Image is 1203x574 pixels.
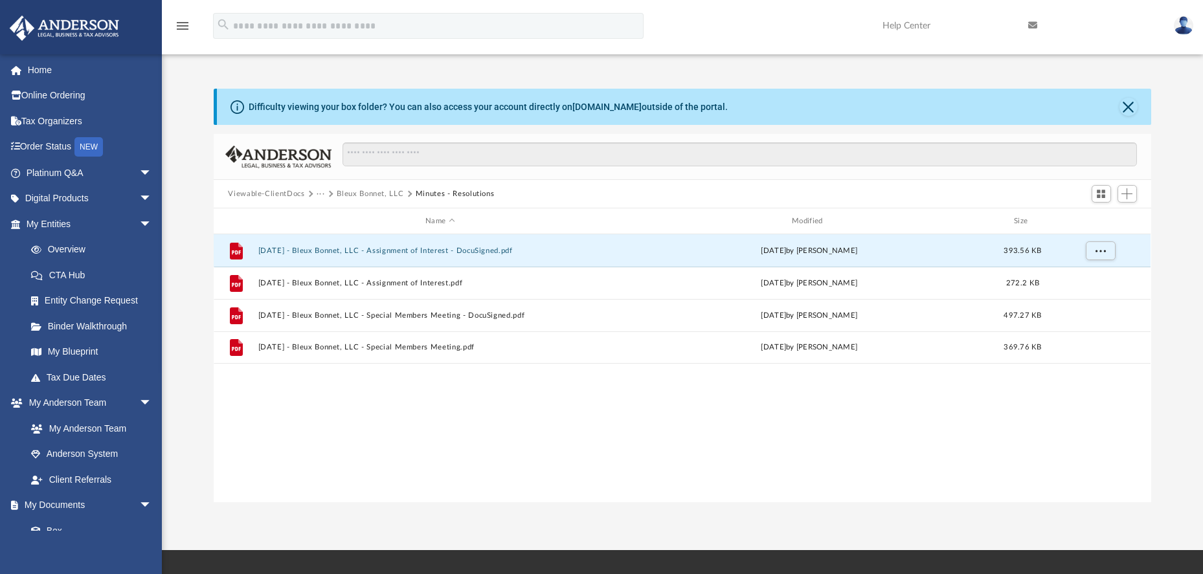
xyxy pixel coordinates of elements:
div: [DATE] by [PERSON_NAME] [627,310,991,322]
img: User Pic [1174,16,1193,35]
div: [DATE] by [PERSON_NAME] [627,342,991,353]
a: Digital Productsarrow_drop_down [9,186,172,212]
div: Size [997,215,1049,227]
span: arrow_drop_down [139,492,165,519]
a: Entity Change Request [18,288,172,314]
a: Tax Due Dates [18,364,172,390]
a: Box [18,518,159,544]
button: [DATE] - Bleux Bonnet, LLC - Assignment of Interest - DocuSigned.pdf [258,247,622,255]
a: Binder Walkthrough [18,313,172,339]
a: My Anderson Team [18,415,159,441]
div: [DATE] by [PERSON_NAME] [627,278,991,289]
a: Platinum Q&Aarrow_drop_down [9,160,172,186]
span: 393.56 KB [1004,247,1042,254]
span: arrow_drop_down [139,390,165,417]
span: 272.2 KB [1006,280,1039,287]
a: Overview [18,237,172,263]
a: [DOMAIN_NAME] [572,102,642,112]
div: Modified [627,215,991,227]
button: Viewable-ClientDocs [228,188,304,200]
i: menu [175,18,190,34]
button: More options [1086,241,1116,261]
i: search [216,17,230,32]
a: My Blueprint [18,339,165,365]
button: [DATE] - Bleux Bonnet, LLC - Special Members Meeting - DocuSigned.pdf [258,311,622,320]
button: Switch to Grid View [1092,185,1111,203]
div: NEW [74,137,103,157]
div: Difficulty viewing your box folder? You can also access your account directly on outside of the p... [249,100,728,114]
input: Search files and folders [343,142,1137,167]
span: 369.76 KB [1004,344,1042,351]
a: My Documentsarrow_drop_down [9,492,165,518]
a: Online Ordering [9,83,172,109]
button: [DATE] - Bleux Bonnet, LLC - Assignment of Interest.pdf [258,279,622,287]
a: Tax Organizers [9,108,172,134]
span: 497.27 KB [1004,312,1042,319]
button: Add [1118,185,1137,203]
div: [DATE] by [PERSON_NAME] [627,245,991,257]
a: Order StatusNEW [9,134,172,160]
a: My Anderson Teamarrow_drop_down [9,390,165,416]
img: Anderson Advisors Platinum Portal [6,16,123,41]
div: id [1055,215,1145,227]
a: Anderson System [18,441,165,467]
a: Client Referrals [18,467,165,492]
div: grid [214,234,1151,502]
a: Home [9,57,172,83]
button: Close [1119,98,1138,116]
a: My Entitiesarrow_drop_down [9,211,172,237]
span: arrow_drop_down [139,186,165,212]
div: Name [258,215,622,227]
a: CTA Hub [18,262,172,288]
span: arrow_drop_down [139,211,165,237]
button: ··· [317,188,325,200]
button: [DATE] - Bleux Bonnet, LLC - Special Members Meeting.pdf [258,343,622,351]
button: Minutes - Resolutions [416,188,495,200]
a: menu [175,25,190,34]
button: Bleux Bonnet, LLC [337,188,403,200]
div: id [219,215,252,227]
span: arrow_drop_down [139,160,165,186]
